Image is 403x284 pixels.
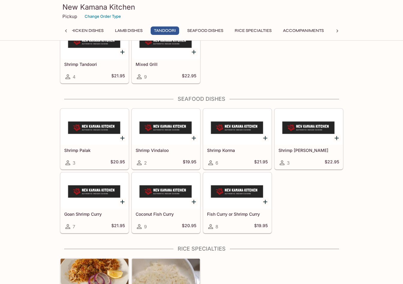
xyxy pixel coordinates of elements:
[278,148,339,153] h5: Shrimp [PERSON_NAME]
[60,109,129,169] a: Shrimp Palak3$20.95
[280,26,327,35] button: Accompaniments
[144,160,147,166] span: 2
[182,73,196,80] h5: $22.95
[262,134,269,142] button: Add Shrimp Korma
[111,73,125,80] h5: $21.95
[132,172,200,233] a: Coconut Fish Curry9$20.95
[73,160,75,166] span: 3
[132,173,200,209] div: Coconut Fish Curry
[190,198,198,205] button: Add Coconut Fish Curry
[64,211,125,217] h5: Goan Shrimp Curry
[136,148,196,153] h5: Shrimp Vindaloo
[64,62,125,67] h5: Shrimp Tandoori
[132,23,200,59] div: Mixed Grill
[132,109,200,169] a: Shrimp Vindaloo2$19.95
[82,12,124,21] button: Change Order Type
[215,224,218,230] span: 8
[62,2,341,12] h3: New Kamana Kitchen
[254,159,268,166] h5: $21.95
[215,160,218,166] span: 6
[333,134,341,142] button: Add Shrimp Tikka Masala
[203,109,271,145] div: Shrimp Korma
[61,23,128,59] div: Shrimp Tandoori
[254,223,268,230] h5: $19.95
[111,223,125,230] h5: $21.95
[144,74,147,80] span: 9
[62,14,77,19] p: Pickup
[132,23,200,83] a: Mixed Grill9$22.95
[151,26,179,35] button: Tandoori
[119,198,126,205] button: Add Goan Shrimp Curry
[112,26,146,35] button: Lamb Dishes
[73,74,76,80] span: 4
[182,223,196,230] h5: $20.95
[73,224,75,230] span: 7
[262,198,269,205] button: Add Fish Curry or Shrimp Curry
[203,172,272,233] a: Fish Curry or Shrimp Curry8$19.95
[60,96,343,102] h4: Seafood Dishes
[203,173,271,209] div: Fish Curry or Shrimp Curry
[132,109,200,145] div: Shrimp Vindaloo
[190,134,198,142] button: Add Shrimp Vindaloo
[136,211,196,217] h5: Coconut Fish Curry
[231,26,275,35] button: Rice Specialties
[64,26,107,35] button: Chicken Dishes
[61,173,128,209] div: Goan Shrimp Curry
[64,148,125,153] h5: Shrimp Palak
[207,148,268,153] h5: Shrimp Korma
[60,245,343,252] h4: Rice Specialties
[136,62,196,67] h5: Mixed Grill
[119,134,126,142] button: Add Shrimp Palak
[275,109,343,169] a: Shrimp [PERSON_NAME]3$22.95
[207,211,268,217] h5: Fish Curry or Shrimp Curry
[275,109,343,145] div: Shrimp Tikka Masala
[61,109,128,145] div: Shrimp Palak
[184,26,227,35] button: Seafood Dishes
[325,159,339,166] h5: $22.95
[144,224,147,230] span: 9
[119,48,126,56] button: Add Shrimp Tandoori
[110,159,125,166] h5: $20.95
[183,159,196,166] h5: $19.95
[60,172,129,233] a: Goan Shrimp Curry7$21.95
[203,109,272,169] a: Shrimp Korma6$21.95
[190,48,198,56] button: Add Mixed Grill
[287,160,290,166] span: 3
[60,23,129,83] a: Shrimp Tandoori4$21.95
